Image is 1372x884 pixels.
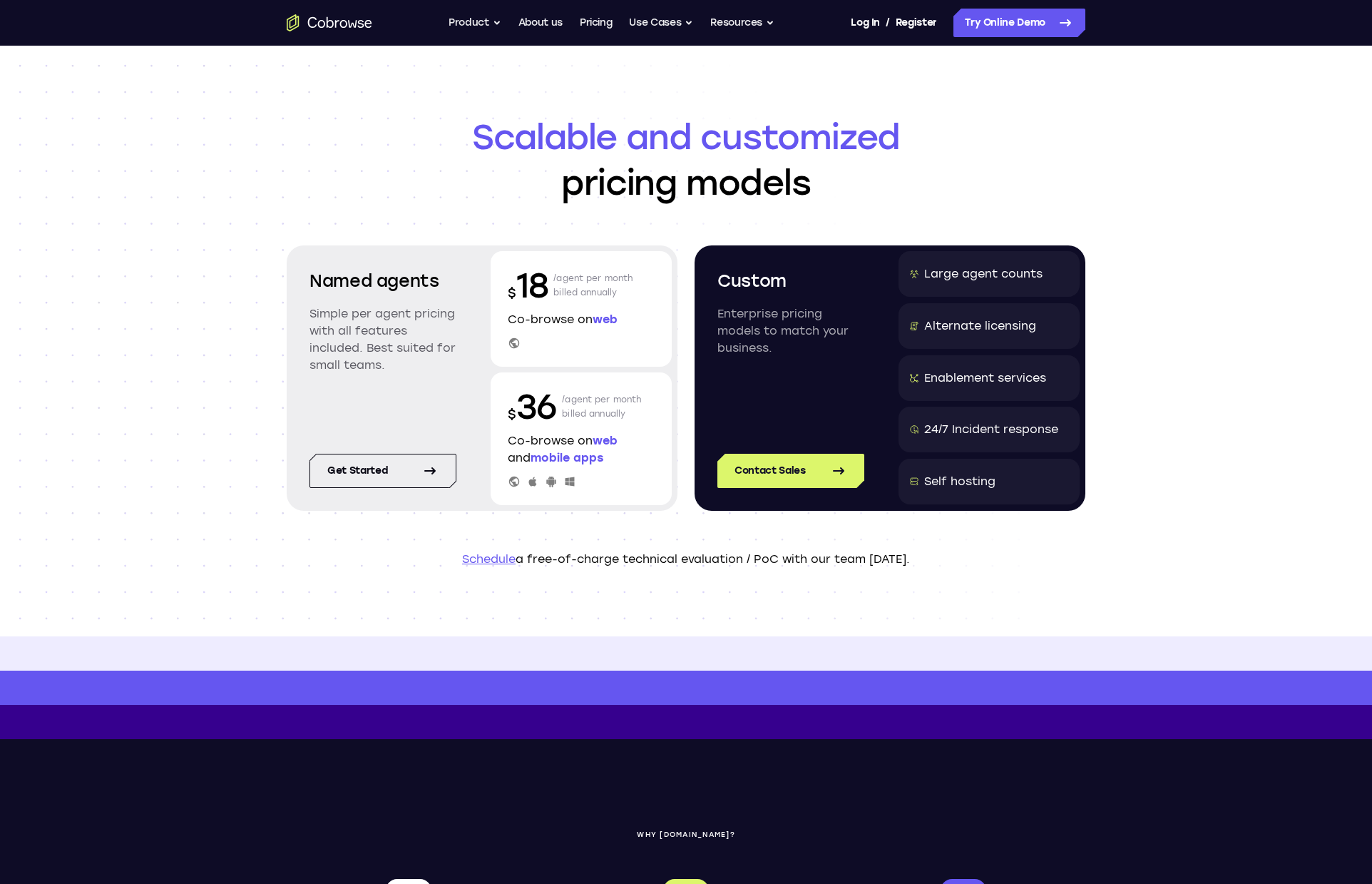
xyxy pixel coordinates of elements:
[717,454,864,488] a: Contact Sales
[896,9,937,37] a: Register
[851,9,879,37] a: Log In
[287,114,1085,160] span: Scalable and customized
[518,9,563,37] a: About us
[531,451,603,464] span: mobile apps
[449,9,501,37] button: Product
[562,384,642,430] p: /agent per month billed annually
[508,311,655,328] p: Co-browse on
[508,407,516,422] span: $
[953,9,1085,37] a: Try Online Demo
[886,14,890,31] span: /
[508,384,556,430] p: 36
[462,552,516,566] a: Schedule
[717,305,864,357] p: Enterprise pricing models to match your business.
[287,114,1085,205] h1: pricing models
[629,9,693,37] button: Use Cases
[924,473,995,490] div: Self hosting
[710,9,774,37] button: Resources
[593,313,618,326] span: web
[924,421,1058,438] div: 24/7 Incident response
[309,268,456,294] h2: Named agents
[309,305,456,374] p: Simple per agent pricing with all features included. Best suited for small teams.
[508,285,516,301] span: $
[508,432,655,467] p: Co-browse on and
[287,14,372,31] a: Go to the home page
[924,370,1046,387] div: Enablement services
[508,263,548,308] p: 18
[309,454,456,488] a: Get started
[580,9,613,37] a: Pricing
[924,265,1043,283] div: Large agent counts
[593,434,618,447] span: web
[287,830,1085,839] p: WHY [DOMAIN_NAME]?
[287,551,1085,568] p: a free-of-charge technical evaluation / PoC with our team [DATE].
[717,268,864,294] h2: Custom
[553,263,633,308] p: /agent per month billed annually
[924,317,1036,335] div: Alternate licensing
